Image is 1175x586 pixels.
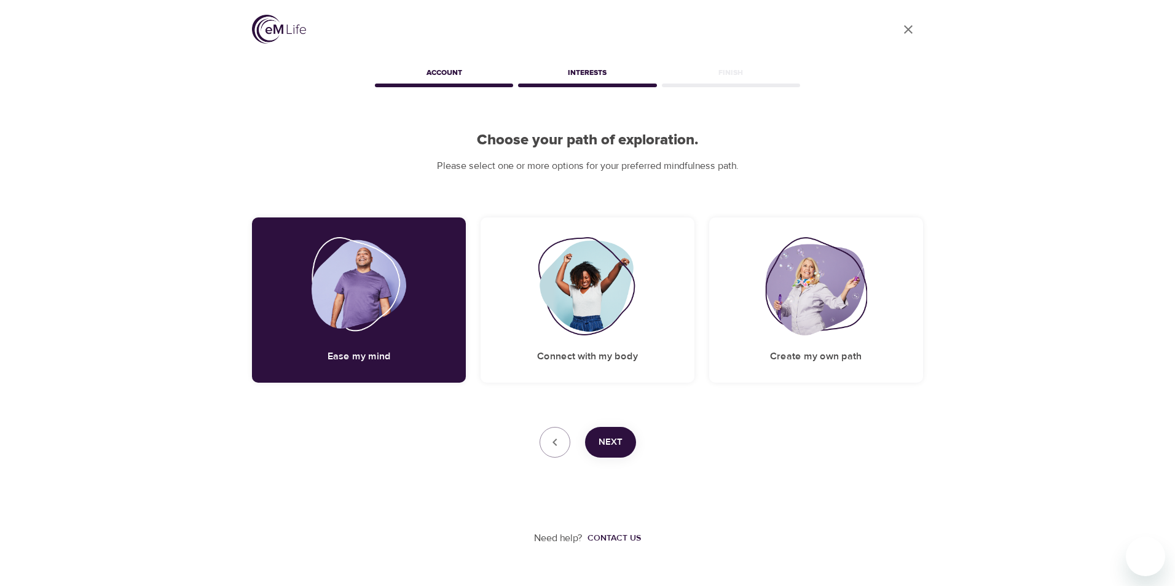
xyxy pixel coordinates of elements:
[534,531,583,545] p: Need help?
[1126,537,1165,576] iframe: Button to launch messaging window
[765,237,867,335] img: Create my own path
[328,350,391,363] h5: Ease my mind
[538,237,637,335] img: Connect with my body
[583,532,641,544] a: Contact us
[252,131,923,149] h2: Choose your path of exploration.
[770,350,862,363] h5: Create my own path
[252,217,466,383] div: Ease my mindEase my mind
[252,15,306,44] img: logo
[537,350,638,363] h5: Connect with my body
[252,159,923,173] p: Please select one or more options for your preferred mindfulness path.
[585,427,636,458] button: Next
[599,434,623,450] span: Next
[894,15,923,44] a: close
[709,217,923,383] div: Create my own pathCreate my own path
[587,532,641,544] div: Contact us
[312,237,407,335] img: Ease my mind
[481,217,694,383] div: Connect with my bodyConnect with my body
